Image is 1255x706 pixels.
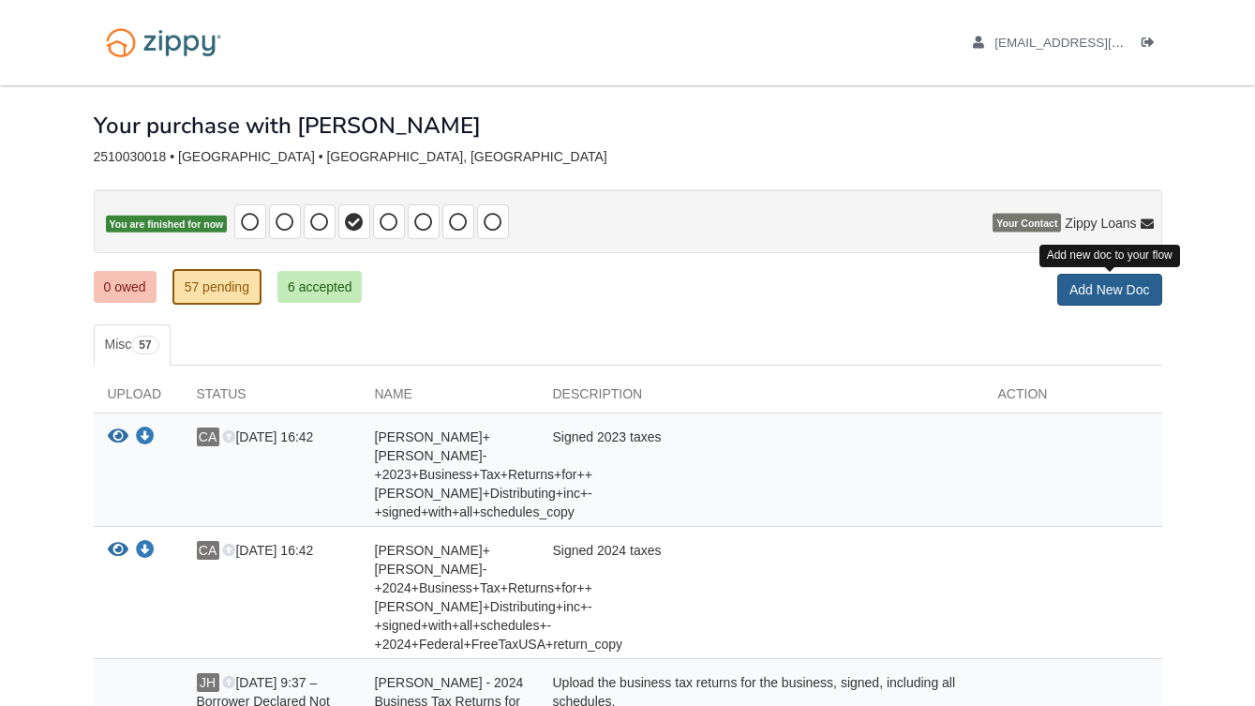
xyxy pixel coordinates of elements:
span: You are finished for now [106,216,228,233]
span: [DATE] 16:42 [222,429,313,444]
span: [PERSON_NAME]+[PERSON_NAME]-+2023+Business+Tax+Returns+for++[PERSON_NAME]+Distributing+inc+-+sign... [375,429,592,519]
span: mnkif1@gmail.com [994,36,1209,50]
span: [PERSON_NAME]+[PERSON_NAME]-+2024+Business+Tax+Returns+for++[PERSON_NAME]+Distributing+inc+-+sign... [375,543,623,652]
a: Download Christopher+Anderson+-+2023+Business+Tax+Returns+for++VanRees+Distributing+inc+-+signed+... [136,430,155,445]
div: Add new doc to your flow [1039,245,1180,266]
div: Name [361,384,539,413]
span: Zippy Loans [1065,214,1136,233]
div: Signed 2023 taxes [539,428,984,521]
a: Download Christopher+Anderson+-+2024+Business+Tax+Returns+for++VanRees+Distributing+inc+-+signed+... [136,544,155,559]
span: CA [197,428,219,446]
a: edit profile [973,36,1210,54]
button: View Christopher+Anderson+-+2024+Business+Tax+Returns+for++VanRees+Distributing+inc+-+signed+with... [108,541,128,561]
span: CA [197,541,219,560]
div: Signed 2024 taxes [539,541,984,653]
a: Misc [94,324,171,366]
h1: Your purchase with [PERSON_NAME] [94,113,481,138]
a: Log out [1142,36,1162,54]
img: Logo [94,19,233,67]
div: Upload [94,384,183,413]
span: 57 [131,336,158,354]
a: 57 pending [172,269,261,305]
span: Your Contact [993,214,1061,233]
a: 0 owed [94,271,157,303]
div: Action [984,384,1162,413]
div: 2510030018 • [GEOGRAPHIC_DATA] • [GEOGRAPHIC_DATA], [GEOGRAPHIC_DATA] [94,149,1162,165]
span: [DATE] 16:42 [222,543,313,558]
a: Add New Doc [1057,274,1162,306]
button: View Christopher+Anderson+-+2023+Business+Tax+Returns+for++VanRees+Distributing+inc+-+signed+with... [108,428,128,447]
div: Description [539,384,984,413]
a: 6 accepted [277,271,363,303]
div: Status [183,384,361,413]
span: JH [197,673,219,692]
